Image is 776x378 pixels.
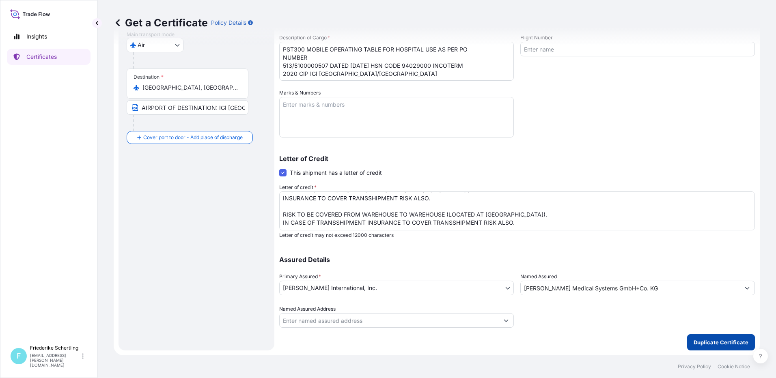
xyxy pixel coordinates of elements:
[687,334,755,350] button: Duplicate Certificate
[7,49,91,65] a: Certificates
[279,281,514,295] button: [PERSON_NAME] International, Inc.
[279,191,755,230] textarea: LC NUMBER: 0429825IM0Y00127 LC DATE: 250602 IMPORT CODE 0506073319 MADE TO ORDER AND BLANK ENDORS...
[279,155,755,162] p: Letter of Credit
[142,84,238,92] input: Destination
[279,89,321,97] label: Marks & Numbers
[30,353,80,367] p: [EMAIL_ADDRESS][PERSON_NAME][DOMAIN_NAME]
[718,363,750,370] a: Cookie Notice
[520,42,755,56] input: Enter name
[26,32,47,41] p: Insights
[127,131,253,144] button: Cover port to door - Add place of discharge
[114,16,208,29] p: Get a Certificate
[499,313,513,328] button: Show suggestions
[279,183,317,191] label: Letter of credit
[26,53,57,61] p: Certificates
[143,133,243,142] span: Cover port to door - Add place of discharge
[127,100,248,115] input: Text to appear on certificate
[211,19,246,27] p: Policy Details
[694,338,748,346] p: Duplicate Certificate
[17,352,21,360] span: F
[283,284,377,292] span: [PERSON_NAME] International, Inc.
[279,232,755,238] p: Letter of credit may not exceed 12000 characters
[279,305,336,313] label: Named Assured Address
[521,281,740,295] input: Assured Name
[740,281,754,295] button: Show suggestions
[280,313,499,328] input: Named Assured Address
[279,42,514,81] textarea: PST300 MOBILE OPERATING TABLE FOR HOSPITAL USE AS PER PO NUMBER 513/5100000507 DATED [DATE] HSN C...
[678,363,711,370] a: Privacy Policy
[30,345,80,351] p: Friederike Schertling
[134,74,164,80] div: Destination
[279,256,755,263] p: Assured Details
[279,273,321,281] span: Primary Assured
[290,169,382,177] span: This shipment has a letter of credit
[520,273,557,281] label: Named Assured
[7,28,91,45] a: Insights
